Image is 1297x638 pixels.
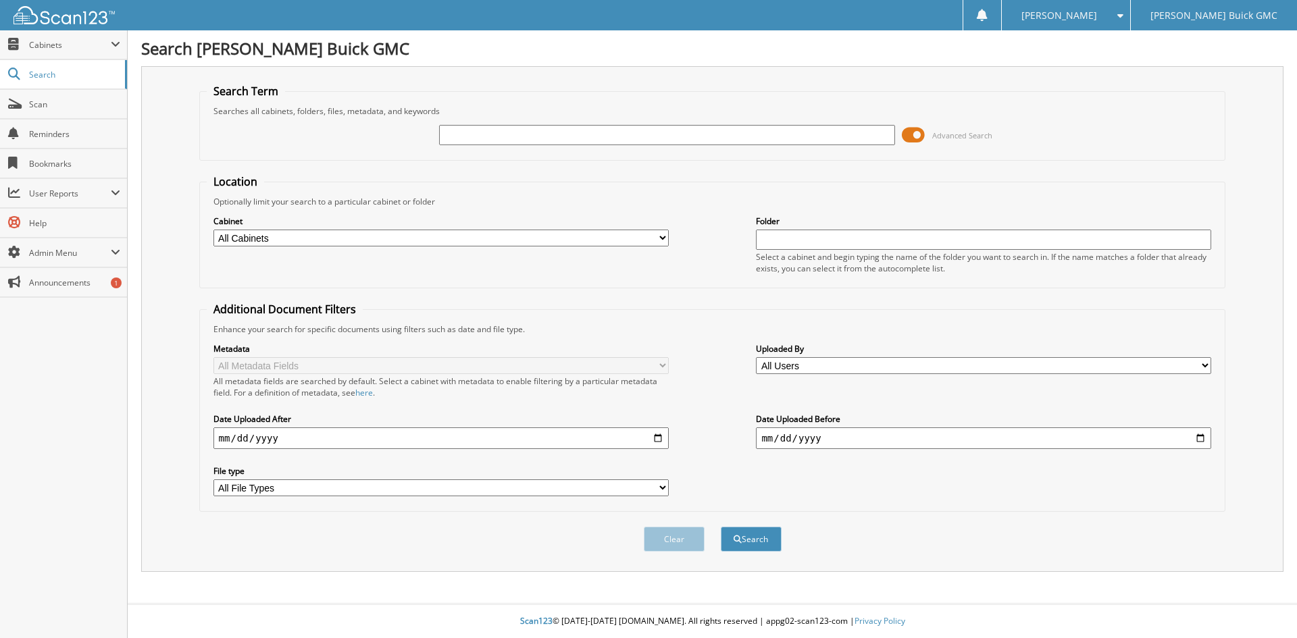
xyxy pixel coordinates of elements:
[128,605,1297,638] div: © [DATE]-[DATE] [DOMAIN_NAME]. All rights reserved | appg02-scan123-com |
[207,323,1219,335] div: Enhance your search for specific documents using filters such as date and file type.
[29,128,120,140] span: Reminders
[207,84,285,99] legend: Search Term
[644,527,705,552] button: Clear
[213,413,669,425] label: Date Uploaded After
[756,413,1211,425] label: Date Uploaded Before
[721,527,782,552] button: Search
[207,196,1219,207] div: Optionally limit your search to a particular cabinet or folder
[29,158,120,169] span: Bookmarks
[29,277,120,288] span: Announcements
[520,615,553,627] span: Scan123
[29,247,111,259] span: Admin Menu
[756,343,1211,354] label: Uploaded By
[29,69,118,80] span: Search
[141,37,1283,59] h1: Search [PERSON_NAME] Buick GMC
[756,427,1211,449] input: end
[29,39,111,51] span: Cabinets
[355,387,373,398] a: here
[213,215,669,227] label: Cabinet
[213,375,669,398] div: All metadata fields are searched by default. Select a cabinet with metadata to enable filtering b...
[213,465,669,477] label: File type
[29,188,111,199] span: User Reports
[1021,11,1097,20] span: [PERSON_NAME]
[756,215,1211,227] label: Folder
[111,277,122,288] div: 1
[756,251,1211,274] div: Select a cabinet and begin typing the name of the folder you want to search in. If the name match...
[207,302,363,317] legend: Additional Document Filters
[207,174,264,189] legend: Location
[1150,11,1277,20] span: [PERSON_NAME] Buick GMC
[213,427,669,449] input: start
[213,343,669,354] label: Metadata
[29,99,120,110] span: Scan
[932,130,992,140] span: Advanced Search
[207,105,1219,117] div: Searches all cabinets, folders, files, metadata, and keywords
[14,6,115,24] img: scan123-logo-white.svg
[855,615,905,627] a: Privacy Policy
[29,217,120,229] span: Help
